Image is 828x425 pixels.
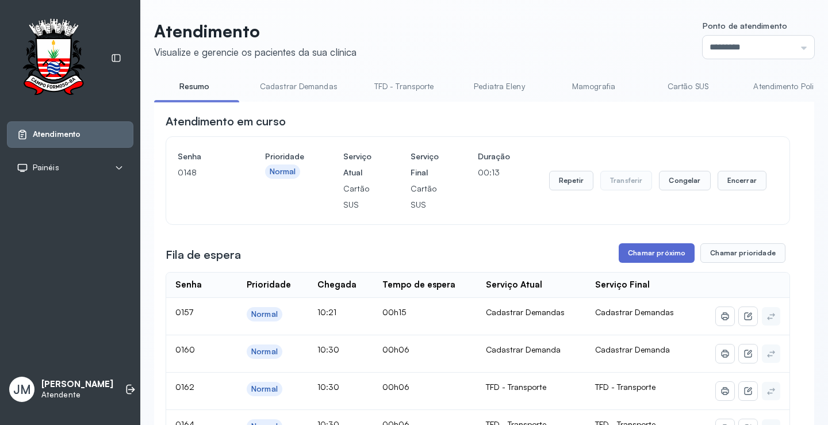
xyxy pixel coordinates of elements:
span: 0157 [175,307,194,317]
div: Cadastrar Demanda [486,344,577,355]
p: Cartão SUS [343,181,371,213]
a: Cartão SUS [647,77,728,96]
button: Transferir [600,171,653,190]
p: Atendimento [154,21,356,41]
a: Mamografia [553,77,634,96]
div: TFD - Transporte [486,382,577,392]
p: [PERSON_NAME] [41,379,113,390]
div: Normal [251,384,278,394]
span: Ponto de atendimento [703,21,787,30]
span: 0162 [175,382,194,392]
span: 00h15 [382,307,406,317]
span: 00h06 [382,344,409,354]
button: Chamar prioridade [700,243,785,263]
div: Visualize e gerencie os pacientes da sua clínica [154,46,356,58]
div: Normal [251,347,278,357]
a: Cadastrar Demandas [248,77,349,96]
button: Encerrar [718,171,766,190]
button: Congelar [659,171,710,190]
img: Logotipo do estabelecimento [12,18,95,98]
a: Resumo [154,77,235,96]
div: Serviço Atual [486,279,542,290]
h4: Serviço Atual [343,148,371,181]
a: TFD - Transporte [363,77,446,96]
span: Painéis [33,163,59,173]
p: Atendente [41,390,113,400]
div: Cadastrar Demandas [486,307,577,317]
div: Tempo de espera [382,279,455,290]
h4: Duração [478,148,510,164]
span: 0160 [175,344,195,354]
p: 00:13 [478,164,510,181]
h4: Serviço Final [411,148,439,181]
div: Chegada [317,279,356,290]
span: 10:30 [317,382,339,392]
span: Cadastrar Demanda [595,344,670,354]
p: Cartão SUS [411,181,439,213]
span: 00h06 [382,382,409,392]
div: Senha [175,279,202,290]
span: Atendimento [33,129,80,139]
a: Pediatra Eleny [459,77,539,96]
span: 10:30 [317,344,339,354]
div: Serviço Final [595,279,650,290]
div: Normal [251,309,278,319]
h3: Atendimento em curso [166,113,286,129]
div: Prioridade [247,279,291,290]
span: Cadastrar Demandas [595,307,674,317]
button: Repetir [549,171,593,190]
div: Normal [270,167,296,177]
p: 0148 [178,164,226,181]
h3: Fila de espera [166,247,241,263]
span: 10:21 [317,307,336,317]
h4: Senha [178,148,226,164]
button: Chamar próximo [619,243,695,263]
a: Atendimento [17,129,124,140]
h4: Prioridade [265,148,304,164]
span: TFD - Transporte [595,382,655,392]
